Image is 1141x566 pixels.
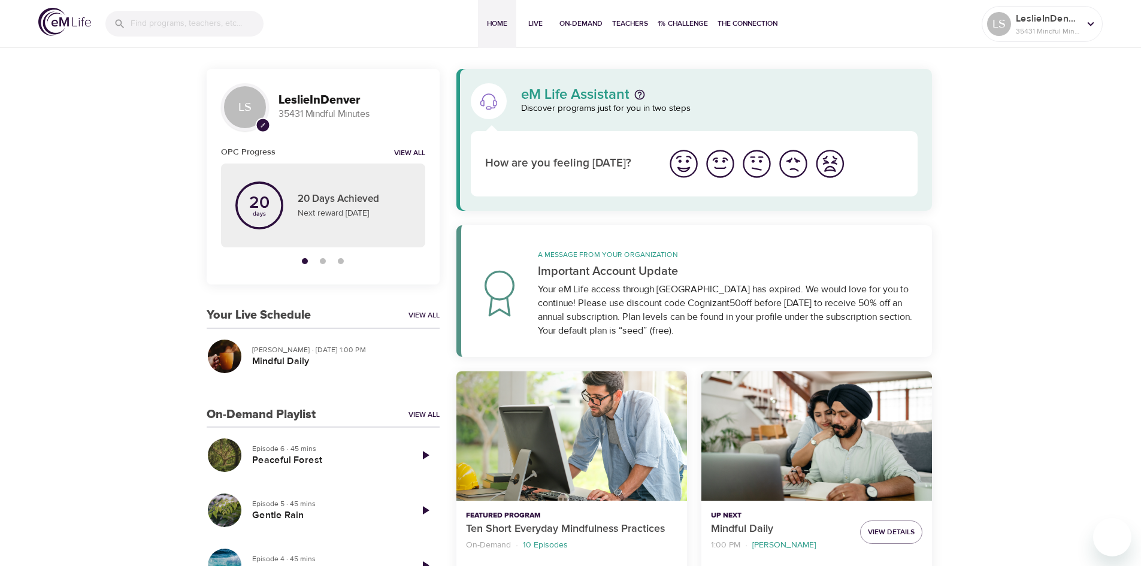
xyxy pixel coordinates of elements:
p: 20 [249,195,270,211]
p: 35431 Mindful Minutes [1016,26,1079,37]
h5: Gentle Rain [252,509,401,522]
span: Live [521,17,550,30]
span: On-Demand [559,17,603,30]
p: On-Demand [466,539,511,552]
a: Play Episode [411,496,440,525]
p: Up Next [711,510,851,521]
span: Home [483,17,512,30]
a: View all notifications [394,149,425,159]
img: worst [813,147,846,180]
span: Teachers [612,17,648,30]
h3: Your Live Schedule [207,308,311,322]
img: good [704,147,737,180]
p: Episode 6 · 45 mins [252,443,401,454]
p: [PERSON_NAME] · [DATE] 1:00 PM [252,344,430,355]
div: LS [987,12,1011,36]
a: Play Episode [411,441,440,470]
p: 35431 Mindful Minutes [279,107,425,121]
li: · [745,537,747,553]
button: Peaceful Forest [207,437,243,473]
p: Featured Program [466,510,677,521]
p: 1:00 PM [711,539,740,552]
p: [PERSON_NAME] [752,539,816,552]
button: I'm feeling great [665,146,702,182]
button: I'm feeling worst [812,146,848,182]
a: View All [408,310,440,320]
button: I'm feeling good [702,146,739,182]
p: Ten Short Everyday Mindfulness Practices [466,521,677,537]
a: View All [408,410,440,420]
h5: Peaceful Forest [252,454,401,467]
nav: breadcrumb [466,537,677,553]
div: LS [221,83,269,131]
p: 10 Episodes [523,539,568,552]
nav: breadcrumb [711,537,851,553]
h3: LeslieInDenver [279,93,425,107]
img: great [667,147,700,180]
p: LeslieInDenver [1016,11,1079,26]
p: How are you feeling [DATE]? [485,155,651,172]
li: · [516,537,518,553]
h3: On-Demand Playlist [207,408,316,422]
h6: OPC Progress [221,146,276,159]
p: Important Account Update [538,262,918,280]
p: Discover programs just for you in two steps [521,102,918,116]
span: View Details [868,526,915,538]
p: 20 Days Achieved [298,192,411,207]
p: A message from your organization [538,249,918,260]
img: logo [38,8,91,36]
p: Next reward [DATE] [298,207,411,220]
p: days [249,211,270,216]
button: I'm feeling ok [739,146,775,182]
span: 1% Challenge [658,17,708,30]
button: Ten Short Everyday Mindfulness Practices [456,371,687,501]
input: Find programs, teachers, etc... [131,11,264,37]
button: View Details [860,520,922,544]
div: Your eM Life access through [GEOGRAPHIC_DATA] has expired. We would love for you to continue! Ple... [538,283,918,338]
p: Episode 4 · 45 mins [252,553,401,564]
h5: Mindful Daily [252,355,430,368]
p: Episode 5 · 45 mins [252,498,401,509]
p: Mindful Daily [711,521,851,537]
img: eM Life Assistant [479,92,498,111]
span: The Connection [718,17,777,30]
p: eM Life Assistant [521,87,629,102]
img: ok [740,147,773,180]
button: Mindful Daily [701,371,932,501]
button: I'm feeling bad [775,146,812,182]
img: bad [777,147,810,180]
button: Gentle Rain [207,492,243,528]
iframe: Button to launch messaging window [1093,518,1131,556]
